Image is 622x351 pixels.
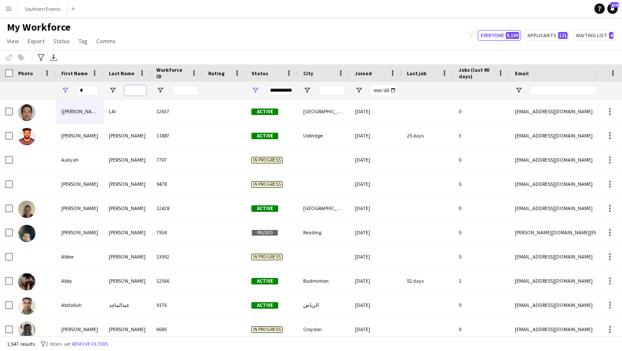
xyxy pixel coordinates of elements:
button: Everyone8,199 [478,30,521,41]
div: Croydon [298,317,350,341]
div: Abbie [56,245,104,268]
div: 0 [454,172,510,196]
div: 7934 [151,220,203,244]
span: Jobs (last 90 days) [459,67,494,80]
a: Comms [93,35,119,47]
div: [DATE] [350,245,402,268]
input: City Filter Input [319,85,345,96]
div: [DATE] [350,124,402,147]
button: Open Filter Menu [61,86,69,94]
div: [DATE] [350,317,402,341]
img: Aashir Nadeem [18,225,35,242]
a: View [3,35,22,47]
img: (Michael) Pak Keung LAI [18,104,35,121]
span: Tag [79,37,88,45]
div: 11887 [151,124,203,147]
span: Export [28,37,44,45]
span: Active [251,205,278,212]
div: [PERSON_NAME] [56,124,104,147]
span: Status [251,70,268,77]
div: Reading [298,220,350,244]
span: In progress [251,157,282,163]
div: 12428 [151,196,203,220]
app-action-btn: Export XLSX [48,52,59,63]
div: [PERSON_NAME] [104,148,151,172]
span: Joined [355,70,372,77]
div: [DATE] [350,293,402,317]
div: 0 [454,220,510,244]
div: 0 [454,148,510,172]
div: [GEOGRAPHIC_DATA] [298,99,350,123]
img: Aakash Nathan Ranganathan [18,128,35,145]
div: الرياض [298,293,350,317]
span: Photo [18,70,33,77]
div: [PERSON_NAME] [56,317,104,341]
div: 9176 [151,293,203,317]
span: 134 [610,2,619,8]
div: 6685 [151,317,203,341]
div: 3 [454,124,510,147]
div: [DATE] [350,269,402,293]
span: Rating [208,70,225,77]
button: Open Filter Menu [156,86,164,94]
div: LAI [104,99,151,123]
span: View [7,37,19,45]
a: 134 [607,3,618,14]
div: Abdalluh [56,293,104,317]
div: 7707 [151,148,203,172]
span: Comms [96,37,116,45]
button: Remove filters [70,339,110,349]
div: [PERSON_NAME] [56,196,104,220]
div: [DATE] [350,220,402,244]
span: Active [251,278,278,284]
input: Workforce ID Filter Input [172,85,198,96]
button: Southern Events [18,0,68,17]
span: Last job [407,70,426,77]
app-action-btn: Advanced filters [36,52,46,63]
div: 12637 [151,99,203,123]
span: 121 [558,32,568,39]
div: [PERSON_NAME] [104,220,151,244]
button: Open Filter Menu [303,86,311,94]
a: Tag [75,35,91,47]
span: Paused [251,230,278,236]
span: City [303,70,313,77]
span: In progress [251,181,282,188]
div: Aaliyah [56,148,104,172]
button: Open Filter Menu [355,86,363,94]
div: [PERSON_NAME] [104,245,151,268]
div: 0 [454,317,510,341]
div: 0 [454,196,510,220]
span: Last Name [109,70,134,77]
span: First Name [61,70,88,77]
span: In progress [251,326,282,333]
a: Status [50,35,73,47]
div: 1 [454,269,510,293]
span: Email [515,70,529,77]
div: عبدالماجد [104,293,151,317]
span: Active [251,133,278,139]
button: Waiting list4 [573,30,615,41]
input: Joined Filter Input [371,85,397,96]
div: Badminton [298,269,350,293]
button: Open Filter Menu [251,86,259,94]
button: Applicants121 [524,30,569,41]
span: Workforce ID [156,67,187,80]
input: First Name Filter Input [77,85,98,96]
div: [PERSON_NAME] [104,196,151,220]
div: [DATE] [350,196,402,220]
span: Active [251,108,278,115]
div: 0 [454,99,510,123]
span: Active [251,302,278,309]
div: [DATE] [350,99,402,123]
div: [PERSON_NAME] [104,317,151,341]
span: 8,199 [506,32,519,39]
img: Abdi Mohamed [18,322,35,339]
div: 0 [454,293,510,317]
div: Uxbridge [298,124,350,147]
span: My Workforce [7,21,70,34]
button: Open Filter Menu [109,86,117,94]
img: Abdalluh عبدالماجد [18,297,35,315]
div: Abby [56,269,104,293]
div: 25 days [402,124,454,147]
